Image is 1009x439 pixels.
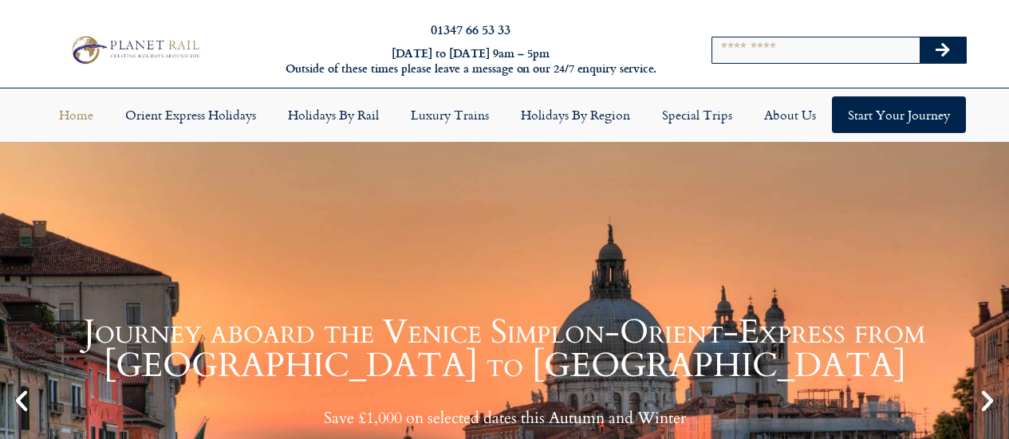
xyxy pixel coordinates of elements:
a: 01347 66 53 33 [431,20,510,38]
button: Search [920,37,966,63]
h1: Journey aboard the Venice Simplon-Orient-Express from [GEOGRAPHIC_DATA] to [GEOGRAPHIC_DATA] [40,316,969,382]
p: Save £1,000 on selected dates this Autumn and Winter [40,408,969,428]
a: Holidays by Region [505,96,646,133]
h6: [DATE] to [DATE] 9am – 5pm Outside of these times please leave a message on our 24/7 enquiry serv... [273,46,668,76]
a: Home [43,96,109,133]
nav: Menu [8,96,1001,133]
a: Luxury Trains [395,96,505,133]
img: Planet Rail Train Holidays Logo [66,33,203,66]
a: About Us [748,96,832,133]
a: Orient Express Holidays [109,96,272,133]
div: Previous slide [8,387,35,414]
a: Start your Journey [832,96,966,133]
a: Special Trips [646,96,748,133]
div: Next slide [974,387,1001,414]
a: Holidays by Rail [272,96,395,133]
